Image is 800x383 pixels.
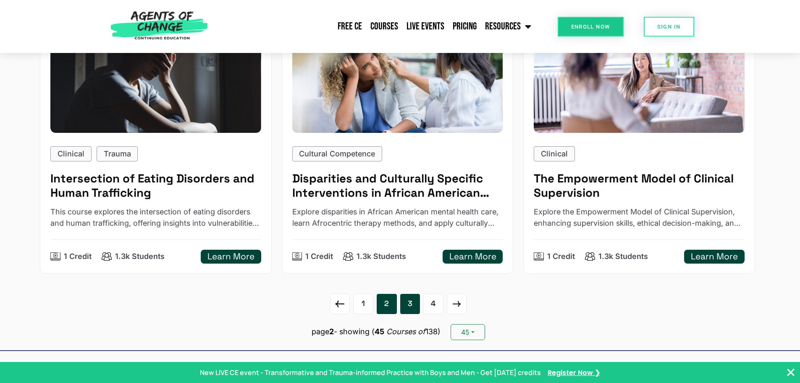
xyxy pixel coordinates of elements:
b: 2 [329,327,334,336]
p: Trauma [104,148,131,160]
p: Cultural Competence [299,148,375,160]
a: Resources [481,16,535,37]
a: Pricing [449,16,481,37]
h5: Intersection of Eating Disorders and Human Trafficking [50,172,261,200]
a: Intersection of Eating Disorders and Human Trafficking (1 General CE Credit)ClinicalTrauma Inters... [40,5,271,274]
nav: Menu [212,16,535,37]
a: Register Now ❯ [548,367,600,378]
p: 1.3k Students [357,251,406,262]
a: Live Events [402,16,449,37]
a: 2 [377,294,397,314]
p: 1 Credit [64,251,92,262]
p: This course explores the intersection of eating disorders and human trafficking, offering insight... [50,206,261,229]
a: 3 [400,294,420,314]
p: Explore the Empowerment Model of Clinical Supervision, enhancing supervision skills, ethical deci... [534,206,745,229]
h5: The Empowerment Model of Clinical Supervision [534,172,745,200]
p: 1 Credit [547,251,575,262]
h5: Learn More [207,251,254,262]
a: Disparities and Culturally Specific Interventions in African American Mental Health (1 Cultural C... [282,5,513,274]
a: The Empowerment Model of Clinical Supervision (1 General CE Credit)Clinical The Empowerment Model... [523,5,755,274]
span: Enroll Now [571,24,610,29]
a: Enroll Now [558,17,624,37]
b: 45 [375,327,384,336]
img: The Empowerment Model of Clinical Supervision (1 General CE Credit) [534,16,745,132]
p: 1.3k Students [598,251,648,262]
button: 45 [451,324,485,340]
img: Disparities and Culturally Specific Interventions in African American Mental Health (1 Cultural C... [292,16,503,132]
p: Explore disparities in African American mental health care, learn Afrocentric therapy methods, an... [292,206,503,229]
i: Courses of [386,327,425,336]
h5: Learn More [449,251,496,262]
p: 1 Credit [305,251,333,262]
a: Courses [366,16,402,37]
a: 1 [353,294,373,314]
p: page - showing ( 138) [312,326,441,338]
img: Intersection of Eating Disorders and Human Trafficking (1 General CE Credit) [50,16,261,132]
span: SIGN IN [657,24,681,29]
a: SIGN IN [644,17,694,37]
p: 1.3k Students [115,251,165,262]
a: Free CE [333,16,366,37]
h5: Disparities and Culturally Specific Interventions in African American Mental Health [292,172,503,200]
p: Clinical [541,148,568,160]
p: Clinical [58,148,84,160]
p: New LIVE CE event - Transformative and Trauma-informed Practice with Boys and Men - Get [DATE] cr... [200,367,541,378]
a: 4 [423,294,443,314]
h5: Learn More [691,251,738,262]
button: Close Banner [786,367,796,378]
